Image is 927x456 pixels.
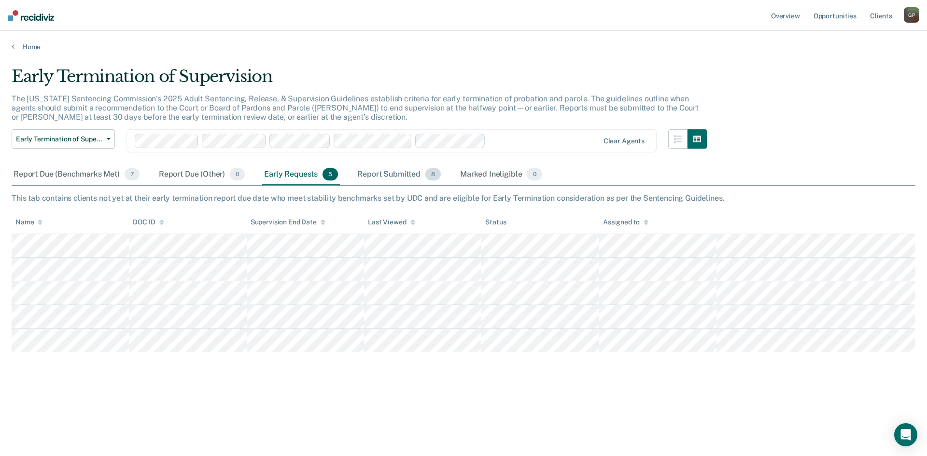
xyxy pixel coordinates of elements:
div: Status [485,218,506,226]
div: Marked Ineligible [458,164,544,185]
span: 0 [230,168,245,180]
div: This tab contains clients not yet at their early termination report due date who meet stability b... [12,193,915,203]
div: G P [904,7,919,23]
div: Open Intercom Messenger [894,423,917,446]
div: Report Due (Benchmarks Met) [12,164,141,185]
p: The [US_STATE] Sentencing Commission’s 2025 Adult Sentencing, Release, & Supervision Guidelines e... [12,94,699,122]
div: Last Viewed [368,218,415,226]
div: Clear agents [604,137,645,145]
div: Name [15,218,42,226]
div: Early Requests [262,164,340,185]
span: 7 [125,168,140,180]
img: Recidiviz [8,10,54,21]
span: Early Termination of Supervision [16,135,103,143]
span: 5 [323,168,338,180]
span: 0 [527,168,542,180]
div: Assigned to [603,218,648,226]
div: DOC ID [133,218,164,226]
div: Supervision End Date [251,218,325,226]
a: Home [12,42,915,51]
div: Report Submitted [355,164,443,185]
span: 8 [425,168,441,180]
div: Early Termination of Supervision [12,67,707,94]
div: Report Due (Other) [157,164,247,185]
